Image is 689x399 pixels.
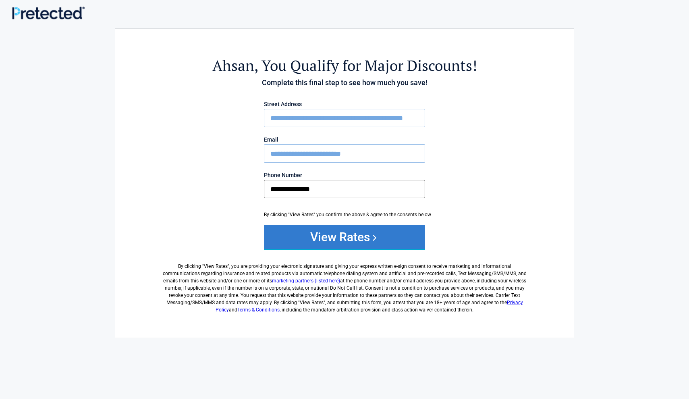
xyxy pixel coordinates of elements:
[264,137,425,142] label: Email
[160,77,529,88] h4: Complete this final step to see how much you save!
[12,6,85,20] img: Main Logo
[264,101,425,107] label: Street Address
[264,172,425,178] label: Phone Number
[160,256,529,313] label: By clicking " ", you are providing your electronic signature and giving your express written e-si...
[272,278,340,284] a: marketing partners (listed here)
[264,225,425,249] button: View Rates
[212,56,254,75] span: ahsan
[204,263,228,269] span: View Rates
[160,56,529,75] h2: , You Qualify for Major Discounts!
[237,307,280,313] a: Terms & Conditions
[264,211,425,218] div: By clicking "View Rates" you confirm the above & agree to the consents below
